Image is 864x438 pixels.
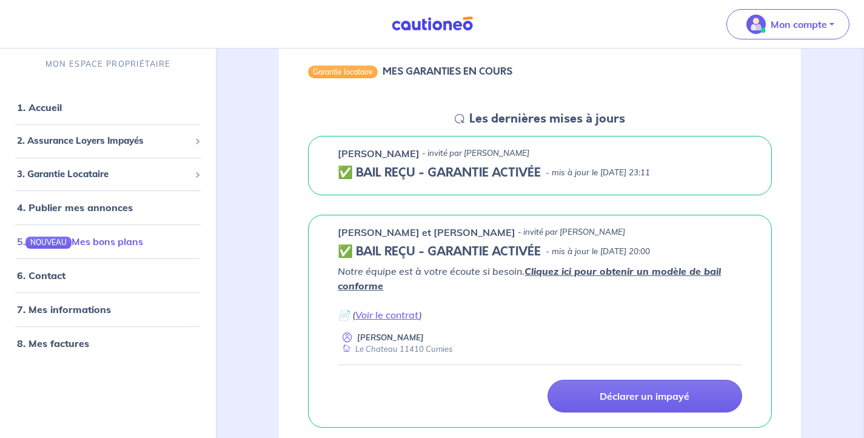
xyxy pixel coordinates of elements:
[5,195,211,220] div: 4. Publier mes annonces
[422,147,529,160] p: - invité par [PERSON_NAME]
[546,167,650,179] p: - mis à jour le [DATE] 23:11
[5,332,211,356] div: 8. Mes factures
[338,265,721,292] a: Cliquez ici pour obtenir un modèle de bail conforme
[5,129,211,153] div: 2. Assurance Loyers Impayés
[338,166,742,180] div: state: CONTRACT-VALIDATED, Context: NOT-LESSOR,IS-GL-CAUTION-IN-LANDLORD
[17,167,190,181] span: 3. Garantie Locataire
[5,229,211,254] div: 5.NOUVEAUMes bons plans
[17,201,133,214] a: 4. Publier mes annonces
[469,112,625,126] h5: Les dernières mises à jours
[357,332,424,343] p: [PERSON_NAME]
[17,338,89,350] a: 8. Mes factures
[17,134,190,148] span: 2. Assurance Loyers Impayés
[45,58,170,70] p: MON ESPACE PROPRIÉTAIRE
[746,15,766,34] img: illu_account_valid_menu.svg
[338,265,721,292] em: Notre équipe est à votre écoute si besoin.
[518,226,625,238] p: - invité par [PERSON_NAME]
[5,163,211,186] div: 3. Garantie Locataire
[5,264,211,288] div: 6. Contact
[383,66,512,77] h6: MES GARANTIES EN COURS
[338,343,452,355] div: Le Chateau 11410 Cumies
[308,66,378,78] div: Garantie locataire
[338,244,742,259] div: state: CONTRACT-VALIDATED, Context: IN-LANDLORD,IS-GL-CAUTION-IN-LANDLORD
[5,95,211,120] div: 1. Accueil
[338,225,515,240] p: [PERSON_NAME] et [PERSON_NAME]
[771,17,827,32] p: Mon compte
[5,298,211,322] div: 7. Mes informations
[355,309,419,321] a: Voir le contrat
[546,246,650,258] p: - mis à jour le [DATE] 20:00
[338,309,422,321] em: 📄 ( )
[338,244,541,259] h5: ✅ BAIL REÇU - GARANTIE ACTIVÉE
[548,380,742,413] a: Déclarer un impayé
[387,16,478,32] img: Cautioneo
[600,390,689,402] p: Déclarer un impayé
[17,304,111,316] a: 7. Mes informations
[17,270,65,282] a: 6. Contact
[17,235,143,248] a: 5.NOUVEAUMes bons plans
[726,9,849,39] button: illu_account_valid_menu.svgMon compte
[17,101,62,113] a: 1. Accueil
[338,146,420,161] p: [PERSON_NAME]
[338,166,541,180] h5: ✅ BAIL REÇU - GARANTIE ACTIVÉE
